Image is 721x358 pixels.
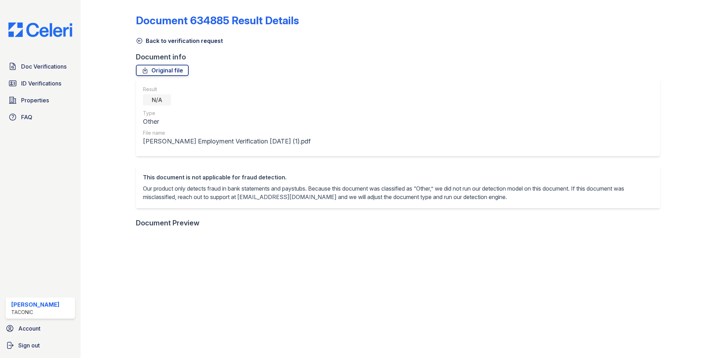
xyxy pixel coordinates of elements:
div: Taconic [11,309,59,316]
a: Sign out [3,338,78,352]
a: Doc Verifications [6,59,75,73]
span: Sign out [18,341,40,350]
a: Properties [6,93,75,107]
div: Result [143,86,311,93]
div: Document info [136,52,665,62]
a: ID Verifications [6,76,75,90]
div: N/A [143,94,171,106]
span: Account [18,324,40,333]
div: [PERSON_NAME] [11,300,59,309]
a: FAQ [6,110,75,124]
p: Our product only detects fraud in bank statements and paystubs. Because this document was classif... [143,184,653,201]
a: Original file [136,65,189,76]
div: File name [143,129,311,136]
div: Type [143,110,311,117]
img: CE_Logo_Blue-a8612792a0a2168367f1c8372b55b34899dd931a85d93a1a3d3e32e68fde9ad4.png [3,23,78,37]
a: Document 634885 Result Details [136,14,299,27]
span: ID Verifications [21,79,61,88]
div: Document Preview [136,218,200,228]
div: This document is not applicable for fraud detection. [143,173,653,181]
div: Other [143,117,311,127]
span: FAQ [21,113,32,121]
a: Back to verification request [136,37,223,45]
a: Account [3,321,78,335]
div: [PERSON_NAME] Employment Verification [DATE] (1).pdf [143,136,311,146]
span: Doc Verifications [21,62,67,71]
span: Properties [21,96,49,104]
